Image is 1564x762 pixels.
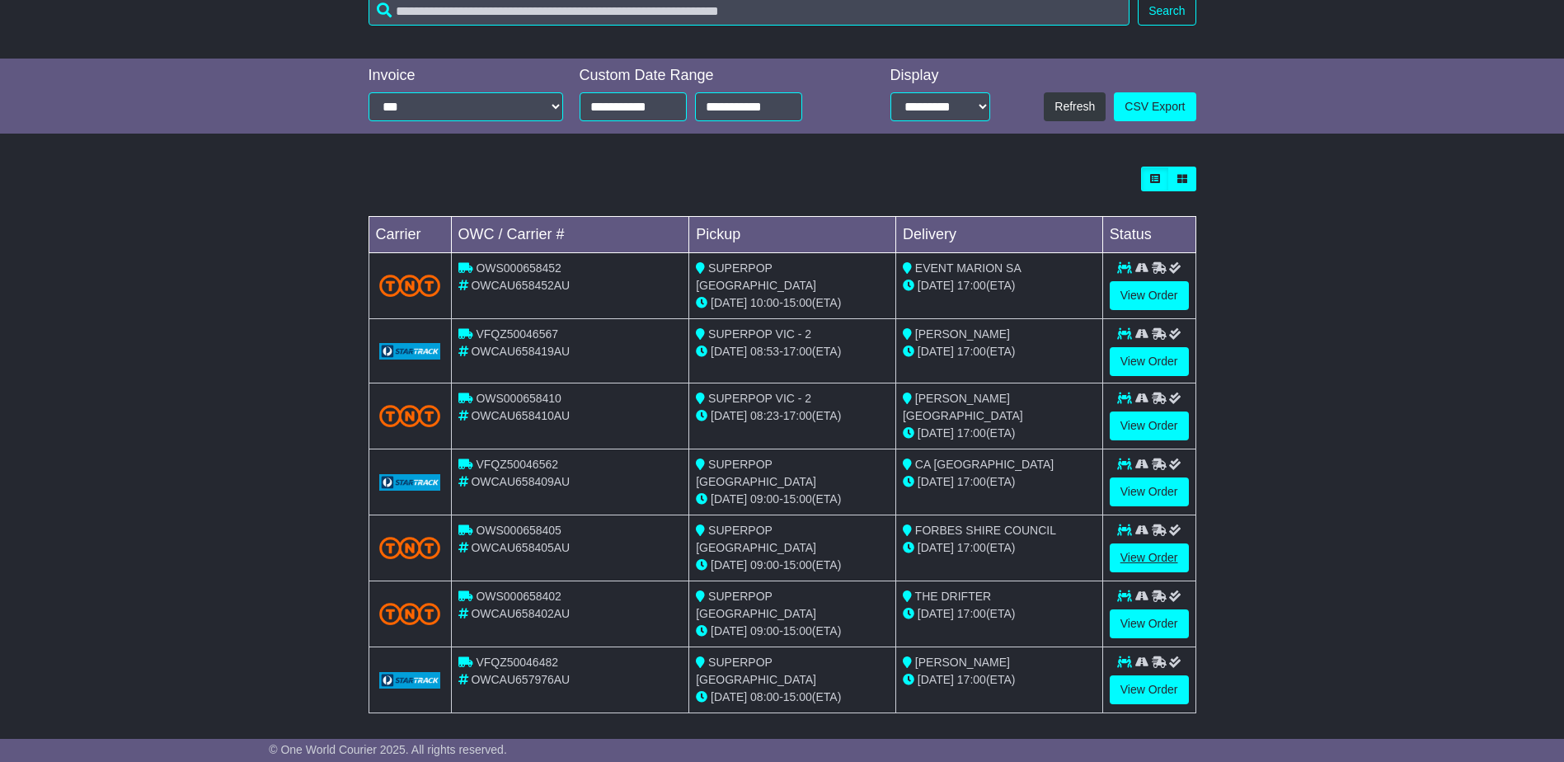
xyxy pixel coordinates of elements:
[750,558,779,571] span: 09:00
[750,492,779,506] span: 09:00
[451,217,689,253] td: OWC / Carrier #
[379,537,441,559] img: TNT_Domestic.png
[903,671,1096,689] div: (ETA)
[957,475,986,488] span: 17:00
[1110,412,1189,440] a: View Order
[471,345,570,358] span: OWCAU658419AU
[369,217,451,253] td: Carrier
[783,409,812,422] span: 17:00
[918,475,954,488] span: [DATE]
[696,407,889,425] div: - (ETA)
[915,656,1010,669] span: [PERSON_NAME]
[711,296,747,309] span: [DATE]
[957,607,986,620] span: 17:00
[1102,217,1195,253] td: Status
[903,343,1096,360] div: (ETA)
[918,541,954,554] span: [DATE]
[957,673,986,686] span: 17:00
[918,279,954,292] span: [DATE]
[895,217,1102,253] td: Delivery
[696,261,816,292] span: SUPERPOP [GEOGRAPHIC_DATA]
[957,345,986,358] span: 17:00
[476,392,561,405] span: OWS000658410
[696,524,816,554] span: SUPERPOP [GEOGRAPHIC_DATA]
[750,690,779,703] span: 08:00
[903,392,1023,422] span: [PERSON_NAME][GEOGRAPHIC_DATA]
[750,624,779,637] span: 09:00
[696,294,889,312] div: - (ETA)
[696,491,889,508] div: - (ETA)
[379,343,441,360] img: GetCarrierServiceLogo
[918,426,954,440] span: [DATE]
[1114,92,1195,121] a: CSV Export
[1110,675,1189,704] a: View Order
[915,261,1022,275] span: EVENT MARION SA
[903,473,1096,491] div: (ETA)
[915,327,1010,341] span: [PERSON_NAME]
[903,277,1096,294] div: (ETA)
[696,458,816,488] span: SUPERPOP [GEOGRAPHIC_DATA]
[696,557,889,574] div: - (ETA)
[269,743,507,756] span: © One World Courier 2025. All rights reserved.
[471,541,570,554] span: OWCAU658405AU
[918,345,954,358] span: [DATE]
[750,345,779,358] span: 08:53
[476,656,558,669] span: VFQZ50046482
[915,590,992,603] span: THE DRIFTER
[471,607,570,620] span: OWCAU658402AU
[918,673,954,686] span: [DATE]
[708,327,811,341] span: SUPERPOP VIC - 2
[379,474,441,491] img: GetCarrierServiceLogo
[915,524,1056,537] span: FORBES SHIRE COUNCIL
[369,67,563,85] div: Invoice
[783,624,812,637] span: 15:00
[1110,477,1189,506] a: View Order
[1110,609,1189,638] a: View Order
[783,345,812,358] span: 17:00
[711,345,747,358] span: [DATE]
[696,590,816,620] span: SUPERPOP [GEOGRAPHIC_DATA]
[903,605,1096,623] div: (ETA)
[696,623,889,640] div: - (ETA)
[379,603,441,625] img: TNT_Domestic.png
[711,409,747,422] span: [DATE]
[471,279,570,292] span: OWCAU658452AU
[696,656,816,686] span: SUPERPOP [GEOGRAPHIC_DATA]
[580,67,844,85] div: Custom Date Range
[783,558,812,571] span: 15:00
[471,673,570,686] span: OWCAU657976AU
[957,279,986,292] span: 17:00
[957,541,986,554] span: 17:00
[476,327,558,341] span: VFQZ50046567
[476,458,558,471] span: VFQZ50046562
[379,405,441,427] img: TNT_Domestic.png
[711,624,747,637] span: [DATE]
[696,689,889,706] div: - (ETA)
[1110,281,1189,310] a: View Order
[750,296,779,309] span: 10:00
[1044,92,1106,121] button: Refresh
[957,426,986,440] span: 17:00
[379,672,441,689] img: GetCarrierServiceLogo
[903,539,1096,557] div: (ETA)
[890,67,990,85] div: Display
[689,217,896,253] td: Pickup
[471,409,570,422] span: OWCAU658410AU
[903,425,1096,442] div: (ETA)
[711,690,747,703] span: [DATE]
[783,296,812,309] span: 15:00
[696,343,889,360] div: - (ETA)
[708,392,811,405] span: SUPERPOP VIC - 2
[1110,347,1189,376] a: View Order
[750,409,779,422] span: 08:23
[711,558,747,571] span: [DATE]
[476,590,561,603] span: OWS000658402
[476,261,561,275] span: OWS000658452
[1110,543,1189,572] a: View Order
[783,690,812,703] span: 15:00
[915,458,1054,471] span: CA [GEOGRAPHIC_DATA]
[471,475,570,488] span: OWCAU658409AU
[476,524,561,537] span: OWS000658405
[711,492,747,506] span: [DATE]
[783,492,812,506] span: 15:00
